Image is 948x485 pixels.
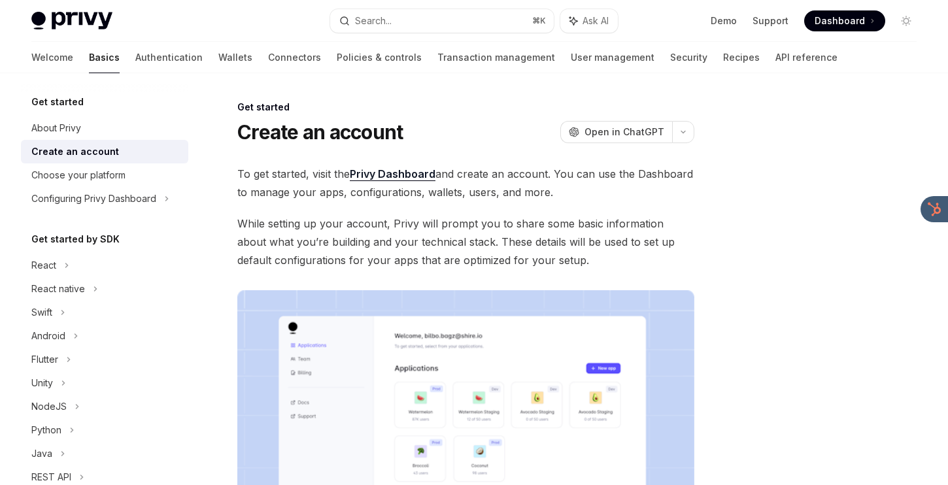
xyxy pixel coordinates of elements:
[31,120,81,136] div: About Privy
[31,399,67,414] div: NodeJS
[31,375,53,391] div: Unity
[775,42,838,73] a: API reference
[135,42,203,73] a: Authentication
[337,42,422,73] a: Policies & controls
[711,14,737,27] a: Demo
[31,231,120,247] h5: Get started by SDK
[723,42,760,73] a: Recipes
[218,42,252,73] a: Wallets
[31,281,85,297] div: React native
[330,9,554,33] button: Search...⌘K
[583,14,609,27] span: Ask AI
[437,42,555,73] a: Transaction management
[560,121,672,143] button: Open in ChatGPT
[31,352,58,367] div: Flutter
[815,14,865,27] span: Dashboard
[350,167,435,181] a: Privy Dashboard
[237,101,694,114] div: Get started
[31,42,73,73] a: Welcome
[804,10,885,31] a: Dashboard
[31,305,52,320] div: Swift
[571,42,654,73] a: User management
[237,120,403,144] h1: Create an account
[237,214,694,269] span: While setting up your account, Privy will prompt you to share some basic information about what y...
[31,94,84,110] h5: Get started
[560,9,618,33] button: Ask AI
[31,191,156,207] div: Configuring Privy Dashboard
[21,140,188,163] a: Create an account
[237,165,694,201] span: To get started, visit the and create an account. You can use the Dashboard to manage your apps, c...
[896,10,917,31] button: Toggle dark mode
[31,422,61,438] div: Python
[532,16,546,26] span: ⌘ K
[31,469,71,485] div: REST API
[268,42,321,73] a: Connectors
[584,125,664,139] span: Open in ChatGPT
[31,328,65,344] div: Android
[21,116,188,140] a: About Privy
[31,144,119,159] div: Create an account
[89,42,120,73] a: Basics
[31,446,52,461] div: Java
[31,167,126,183] div: Choose your platform
[753,14,788,27] a: Support
[355,13,392,29] div: Search...
[31,12,112,30] img: light logo
[21,163,188,187] a: Choose your platform
[31,258,56,273] div: React
[670,42,707,73] a: Security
